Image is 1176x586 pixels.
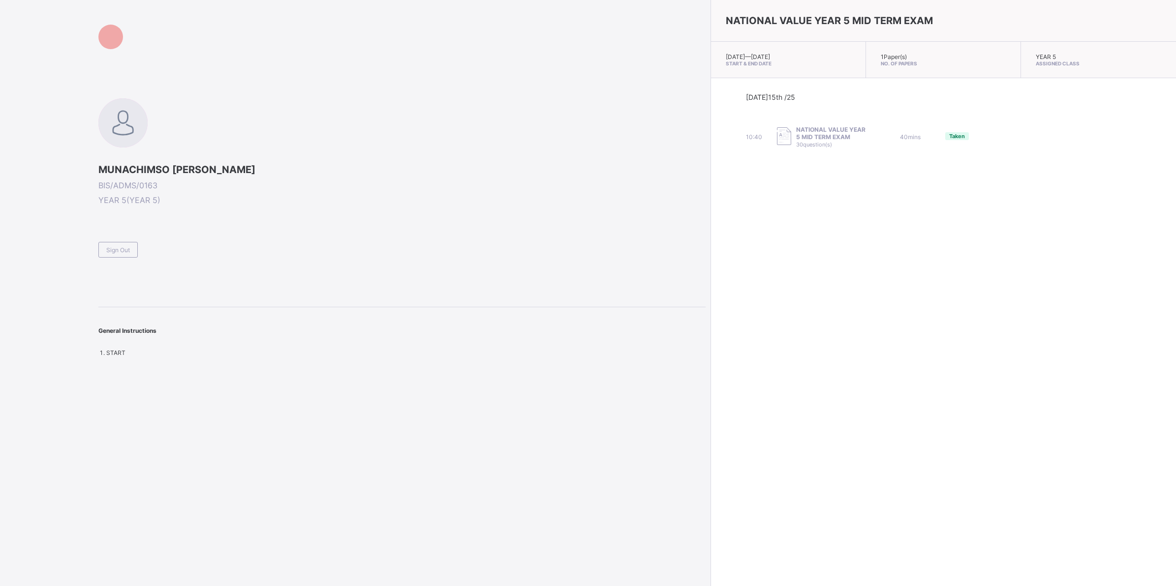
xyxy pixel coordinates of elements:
[98,327,156,334] span: General Instructions
[726,60,851,66] span: Start & End Date
[881,60,1006,66] span: No. of Papers
[746,93,795,101] span: [DATE] 15th /25
[777,127,791,146] img: take_paper.cd97e1aca70de81545fe8e300f84619e.svg
[881,53,907,60] span: 1 Paper(s)
[106,349,125,356] span: START
[98,164,706,176] span: MUNACHIMSO [PERSON_NAME]
[796,141,832,148] span: 30 question(s)
[1036,60,1161,66] span: Assigned Class
[726,53,770,60] span: [DATE] — [DATE]
[796,126,870,141] span: NATIONAL VALUE YEAR 5 MID TERM EXAM
[98,180,706,190] span: BIS/ADMS/0163
[900,133,921,141] span: 40 mins
[949,133,965,140] span: Taken
[1036,53,1056,60] span: YEAR 5
[98,195,706,205] span: YEAR 5 ( YEAR 5 )
[746,133,762,141] span: 10:40
[726,15,933,27] span: NATIONAL VALUE YEAR 5 MID TERM EXAM
[106,246,130,254] span: Sign Out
